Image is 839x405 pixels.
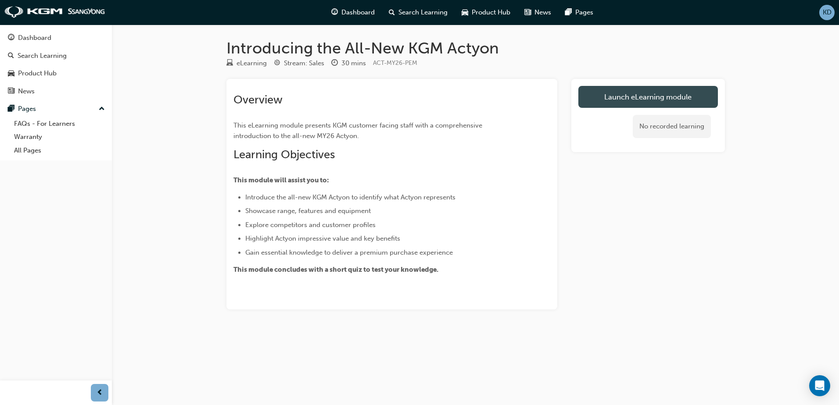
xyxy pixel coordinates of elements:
[233,266,438,274] span: This module concludes with a short quiz to test your knowledge.
[226,39,725,58] h1: Introducing the All-New KGM Actyon
[233,121,484,140] span: This eLearning module presents KGM customer facing staff with a comprehensive introduction to the...
[226,58,267,69] div: Type
[331,60,338,67] span: clock-icon
[18,68,57,78] div: Product Hub
[8,105,14,113] span: pages-icon
[575,7,593,18] span: Pages
[245,207,371,215] span: Showcase range, features and equipment
[4,101,108,117] button: Pages
[389,7,395,18] span: search-icon
[517,4,558,21] a: news-iconNews
[462,7,468,18] span: car-icon
[373,59,417,67] span: Learning resource code
[4,6,105,18] img: kgm
[633,115,711,138] div: No recorded learning
[4,83,108,99] a: News
[524,7,531,18] span: news-icon
[8,52,14,60] span: search-icon
[4,65,108,82] a: Product Hub
[819,5,835,20] button: KD
[18,104,36,114] div: Pages
[245,249,453,256] span: Gain essential knowledge to deliver a premium purchase experience
[245,234,400,242] span: Highlight Actyon impressive value and key benefits
[558,4,600,21] a: pages-iconPages
[4,30,108,46] a: Dashboard
[565,7,572,18] span: pages-icon
[455,4,517,21] a: car-iconProduct Hub
[18,51,67,61] div: Search Learning
[18,33,51,43] div: Dashboard
[233,148,335,161] span: Learning Objectives
[472,7,510,18] span: Product Hub
[8,88,14,96] span: news-icon
[382,4,455,21] a: search-iconSearch Learning
[341,7,375,18] span: Dashboard
[331,7,338,18] span: guage-icon
[284,58,324,68] div: Stream: Sales
[11,130,108,144] a: Warranty
[274,60,280,67] span: target-icon
[4,48,108,64] a: Search Learning
[18,86,35,96] div: News
[8,34,14,42] span: guage-icon
[233,93,283,107] span: Overview
[809,375,830,396] div: Open Intercom Messenger
[4,28,108,101] button: DashboardSearch LearningProduct HubNews
[233,176,329,184] span: This module will assist you to:
[97,387,103,398] span: prev-icon
[398,7,448,18] span: Search Learning
[324,4,382,21] a: guage-iconDashboard
[11,117,108,131] a: FAQs - For Learners
[341,58,366,68] div: 30 mins
[331,58,366,69] div: Duration
[578,86,718,108] a: Launch eLearning module
[99,103,105,115] span: up-icon
[823,7,832,18] span: KD
[11,144,108,157] a: All Pages
[237,58,267,68] div: eLearning
[245,193,455,201] span: Introduce the all-new KGM Actyon to identify what Actyon represents
[245,221,376,229] span: Explore competitors and customer profiles
[534,7,551,18] span: News
[8,70,14,78] span: car-icon
[226,60,233,67] span: learningResourceType_ELEARNING-icon
[274,58,324,69] div: Stream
